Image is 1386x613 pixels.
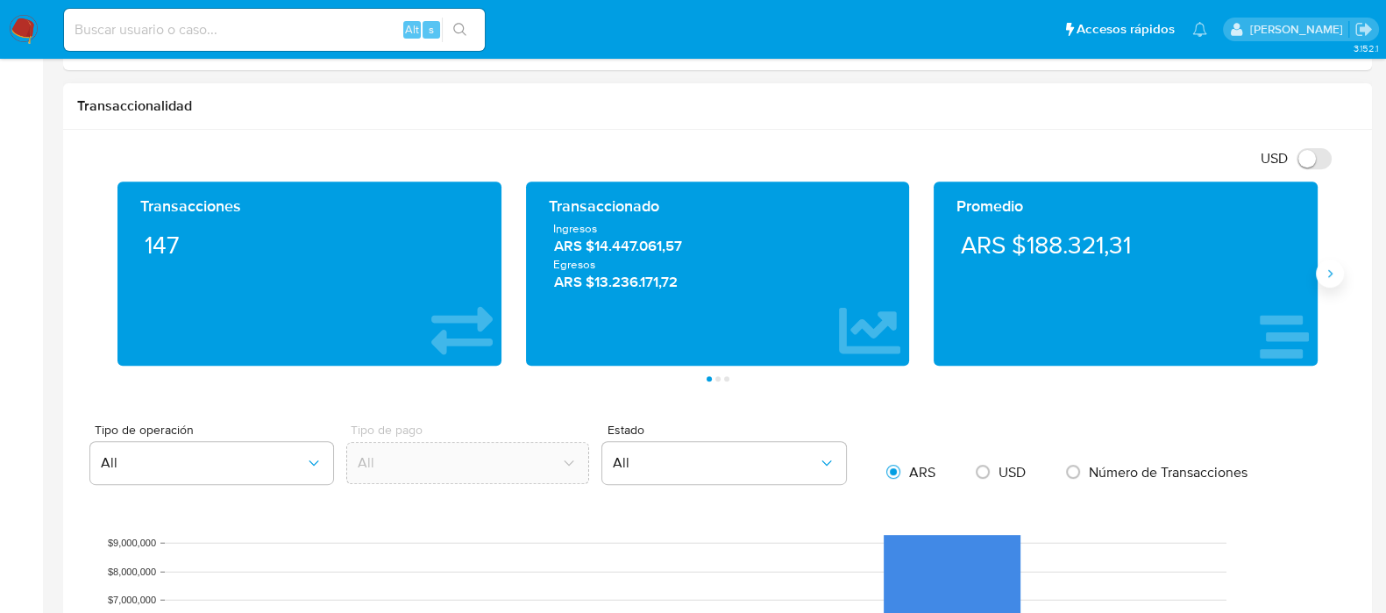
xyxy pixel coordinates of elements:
[1192,22,1207,37] a: Notificaciones
[405,21,419,38] span: Alt
[1354,20,1373,39] a: Salir
[1077,20,1175,39] span: Accesos rápidos
[77,97,1358,115] h1: Transaccionalidad
[429,21,434,38] span: s
[1249,21,1348,38] p: yanina.loff@mercadolibre.com
[1353,41,1377,55] span: 3.152.1
[64,18,485,41] input: Buscar usuario o caso...
[442,18,478,42] button: search-icon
